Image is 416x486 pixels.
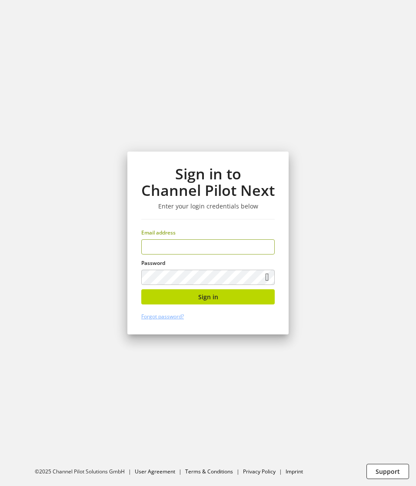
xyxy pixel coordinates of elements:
[141,289,275,304] button: Sign in
[185,468,233,475] a: Terms & Conditions
[198,292,218,301] span: Sign in
[376,467,400,476] span: Support
[141,202,275,210] h3: Enter your login credentials below
[243,468,276,475] a: Privacy Policy
[141,259,165,267] span: Password
[286,468,303,475] a: Imprint
[135,468,175,475] a: User Agreement
[141,229,176,236] span: Email address
[366,464,409,479] button: Support
[35,468,135,476] li: ©2025 Channel Pilot Solutions GmbH
[141,165,275,199] h1: Sign in to Channel Pilot Next
[141,313,184,320] a: Forgot password?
